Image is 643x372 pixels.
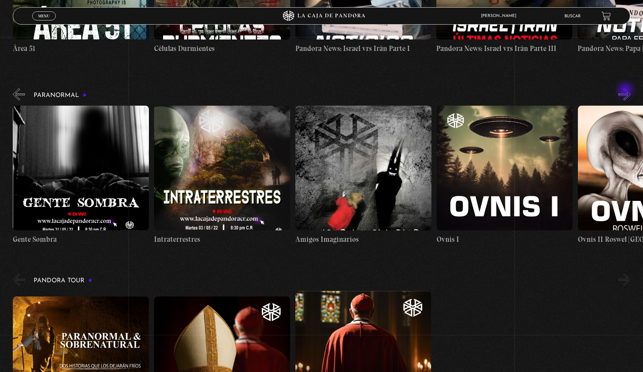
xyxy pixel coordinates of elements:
a: Gente Sombra [13,106,149,245]
button: Previous [13,274,25,286]
h4: Intraterrestres [154,234,290,245]
h4: Células Durmientes [154,43,290,54]
h3: Pandora Tour [34,277,92,284]
h4: Pandora News: Israel vrs Irán Parte I [295,43,431,54]
h4: Área 51 [13,43,149,54]
span: [PERSON_NAME] [477,14,523,18]
span: Cerrar [36,20,52,25]
button: Previous [13,88,25,100]
a: Buscar [564,14,581,18]
a: Amigos Imaginarios [295,106,431,245]
h3: Paranormal [34,92,87,99]
button: Next [618,274,631,286]
h4: Ovnis I [437,234,573,245]
h4: Amigos Imaginarios [295,234,431,245]
button: Next [618,88,631,100]
a: Ovnis I [437,106,573,245]
a: View your shopping cart [601,11,611,21]
h4: Gente Sombra [13,234,149,245]
a: Intraterrestres [154,106,290,245]
h4: Pandora News: Israel vrs Irán Parte III [436,43,572,54]
span: Menu [38,14,50,18]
